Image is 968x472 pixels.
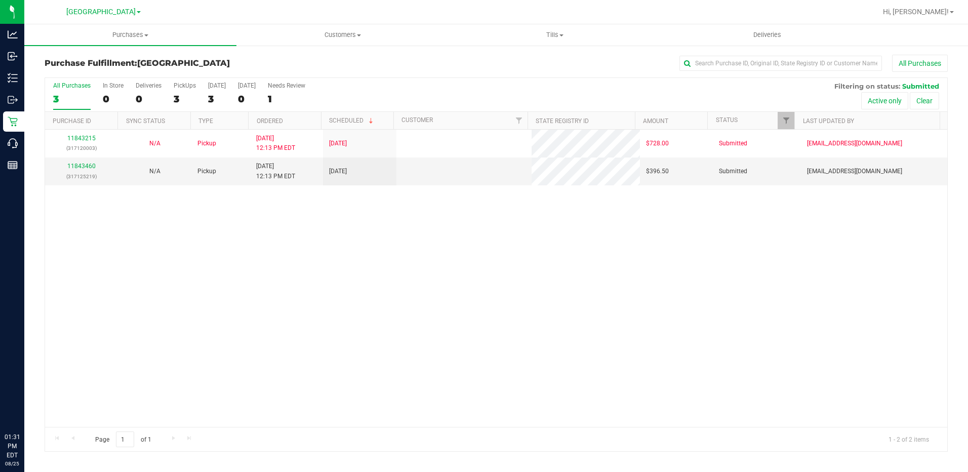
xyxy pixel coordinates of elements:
button: N/A [149,139,160,148]
a: Deliveries [661,24,873,46]
span: Not Applicable [149,168,160,175]
inline-svg: Reports [8,160,18,170]
span: [GEOGRAPHIC_DATA] [137,58,230,68]
a: 11843460 [67,163,96,170]
span: Pickup [197,139,216,148]
input: Search Purchase ID, Original ID, State Registry ID or Customer Name... [679,56,882,71]
button: Active only [861,92,908,109]
iframe: Resource center [10,391,41,421]
button: Clear [910,92,939,109]
div: All Purchases [53,82,91,89]
a: Customer [401,116,433,124]
a: Purchase ID [53,117,91,125]
div: In Store [103,82,124,89]
inline-svg: Outbound [8,95,18,105]
span: Deliveries [740,30,795,40]
span: [EMAIL_ADDRESS][DOMAIN_NAME] [807,139,902,148]
input: 1 [116,431,134,447]
div: 3 [53,93,91,105]
div: 3 [174,93,196,105]
span: $728.00 [646,139,669,148]
div: PickUps [174,82,196,89]
button: N/A [149,167,160,176]
span: Tills [450,30,661,40]
span: [EMAIL_ADDRESS][DOMAIN_NAME] [807,167,902,176]
div: [DATE] [238,82,256,89]
a: Filter [778,112,794,129]
a: Status [716,116,738,124]
div: 0 [136,93,162,105]
inline-svg: Inbound [8,51,18,61]
span: Submitted [719,139,747,148]
a: Type [198,117,213,125]
span: [DATE] 12:13 PM EDT [256,162,295,181]
div: 0 [103,93,124,105]
span: Purchases [24,30,236,40]
a: Purchases [24,24,236,46]
inline-svg: Retail [8,116,18,127]
span: Customers [237,30,448,40]
p: (317125219) [51,172,112,181]
a: State Registry ID [536,117,589,125]
a: Amount [643,117,668,125]
span: [GEOGRAPHIC_DATA] [66,8,136,16]
a: Customers [236,24,449,46]
inline-svg: Inventory [8,73,18,83]
span: Hi, [PERSON_NAME]! [883,8,949,16]
button: All Purchases [892,55,948,72]
a: Scheduled [329,117,375,124]
span: Filtering on status: [834,82,900,90]
a: Filter [511,112,528,129]
div: 0 [238,93,256,105]
inline-svg: Call Center [8,138,18,148]
p: 01:31 PM EDT [5,432,20,460]
div: Needs Review [268,82,305,89]
div: 1 [268,93,305,105]
p: 08/25 [5,460,20,467]
span: [DATE] 12:13 PM EDT [256,134,295,153]
div: 3 [208,93,226,105]
iframe: Resource center unread badge [30,389,42,402]
span: Pickup [197,167,216,176]
span: Submitted [719,167,747,176]
span: [DATE] [329,139,347,148]
a: Sync Status [126,117,165,125]
p: (317120003) [51,143,112,153]
a: Last Updated By [803,117,854,125]
span: $396.50 [646,167,669,176]
a: Ordered [257,117,283,125]
a: Tills [449,24,661,46]
span: Page of 1 [87,431,159,447]
span: 1 - 2 of 2 items [880,431,937,447]
span: Not Applicable [149,140,160,147]
span: Submitted [902,82,939,90]
h3: Purchase Fulfillment: [45,59,346,68]
inline-svg: Analytics [8,29,18,40]
div: Deliveries [136,82,162,89]
div: [DATE] [208,82,226,89]
span: [DATE] [329,167,347,176]
a: 11843215 [67,135,96,142]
